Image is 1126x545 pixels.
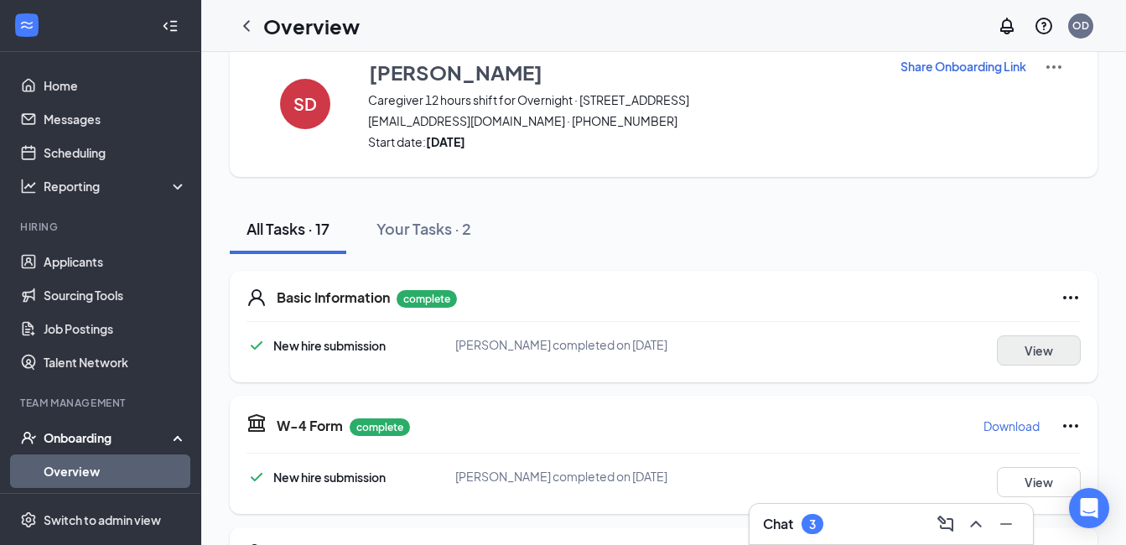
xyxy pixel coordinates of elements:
[376,218,471,239] div: Your Tasks · 2
[455,469,667,484] span: [PERSON_NAME] completed on [DATE]
[997,335,1081,366] button: View
[162,18,179,34] svg: Collapse
[44,488,187,522] a: E-Verify
[277,288,390,307] h5: Basic Information
[44,69,187,102] a: Home
[20,429,37,446] svg: UserCheck
[368,57,879,87] button: [PERSON_NAME]
[368,112,879,129] span: [EMAIL_ADDRESS][DOMAIN_NAME] · [PHONE_NUMBER]
[963,511,989,537] button: ChevronUp
[809,517,816,532] div: 3
[20,396,184,410] div: Team Management
[983,413,1040,439] button: Download
[1061,288,1081,308] svg: Ellipses
[983,418,1040,434] p: Download
[20,511,37,528] svg: Settings
[932,511,959,537] button: ComposeMessage
[996,514,1016,534] svg: Minimize
[293,98,317,110] h4: SD
[368,133,879,150] span: Start date:
[236,16,257,36] svg: ChevronLeft
[350,418,410,436] p: complete
[936,514,956,534] svg: ComposeMessage
[1061,416,1081,436] svg: Ellipses
[44,136,187,169] a: Scheduling
[900,58,1026,75] p: Share Onboarding Link
[20,220,184,234] div: Hiring
[44,245,187,278] a: Applicants
[997,467,1081,497] button: View
[44,429,173,446] div: Onboarding
[273,470,386,485] span: New hire submission
[369,58,542,86] h3: [PERSON_NAME]
[1044,57,1064,77] img: More Actions
[763,515,793,533] h3: Chat
[246,218,329,239] div: All Tasks · 17
[900,57,1027,75] button: Share Onboarding Link
[44,178,188,195] div: Reporting
[263,57,347,150] button: SD
[18,17,35,34] svg: WorkstreamLogo
[993,511,1020,537] button: Minimize
[273,338,386,353] span: New hire submission
[997,16,1017,36] svg: Notifications
[44,345,187,379] a: Talent Network
[368,91,879,108] span: Caregiver 12 hours shift for Overnight · [STREET_ADDRESS]
[44,312,187,345] a: Job Postings
[44,454,187,488] a: Overview
[44,102,187,136] a: Messages
[966,514,986,534] svg: ChevronUp
[44,278,187,312] a: Sourcing Tools
[263,12,360,40] h1: Overview
[1069,488,1109,528] div: Open Intercom Messenger
[455,337,667,352] span: [PERSON_NAME] completed on [DATE]
[1034,16,1054,36] svg: QuestionInfo
[277,417,343,435] h5: W-4 Form
[246,413,267,433] svg: TaxGovernmentIcon
[1072,18,1089,33] div: OD
[246,335,267,356] svg: Checkmark
[426,134,465,149] strong: [DATE]
[397,290,457,308] p: complete
[44,511,161,528] div: Switch to admin view
[246,288,267,308] svg: User
[246,467,267,487] svg: Checkmark
[20,178,37,195] svg: Analysis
